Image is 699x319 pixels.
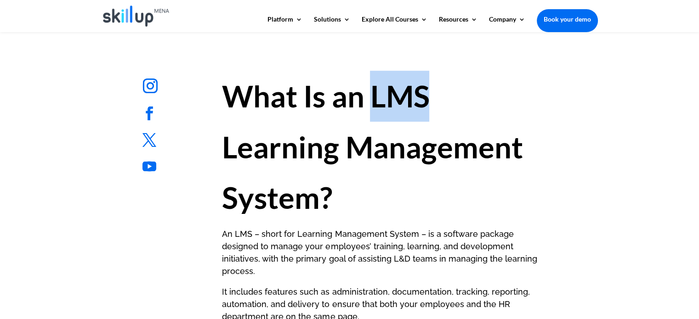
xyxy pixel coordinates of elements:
[136,100,163,127] a: Follow on Facebook
[222,78,523,215] strong: What Is an LMS Learning Management System?
[439,16,477,32] a: Resources
[653,275,699,319] iframe: Chat Widget
[537,9,598,29] a: Book your demo
[136,71,165,101] a: Follow on Instagram
[314,16,350,32] a: Solutions
[267,16,302,32] a: Platform
[362,16,427,32] a: Explore All Courses
[136,153,163,180] a: Follow on Youtube
[222,228,545,285] p: An LMS – short for Learning Management System – is a software package designed to manage your emp...
[103,6,170,27] img: Skillup Mena
[489,16,525,32] a: Company
[136,126,163,154] a: Follow on X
